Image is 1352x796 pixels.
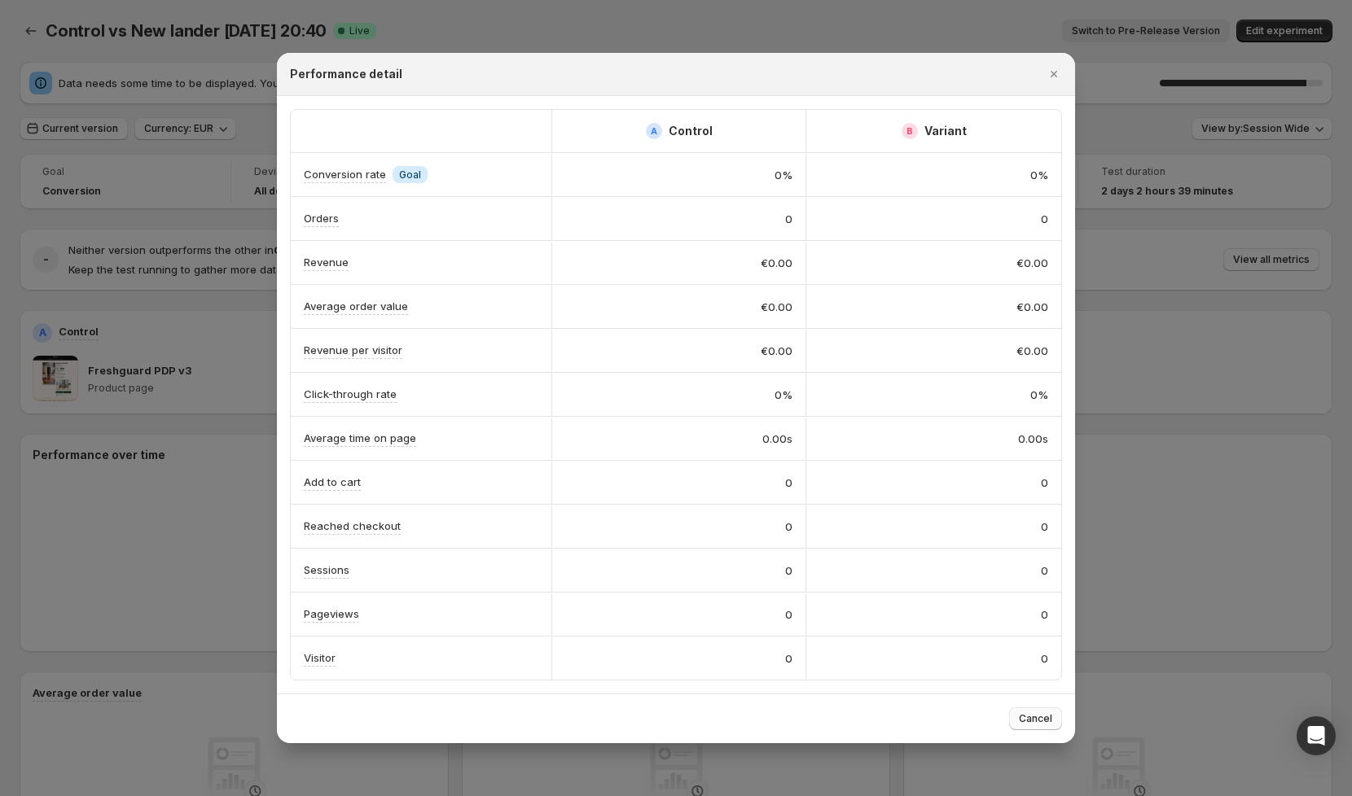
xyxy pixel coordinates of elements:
[1016,255,1048,271] span: €0.00
[761,255,792,271] span: €0.00
[1030,387,1048,403] span: 0%
[304,474,361,490] p: Add to cart
[775,167,792,183] span: 0%
[651,126,657,136] h2: A
[304,210,339,226] p: Orders
[1016,299,1048,315] span: €0.00
[762,431,792,447] span: 0.00s
[785,606,792,623] span: 0
[775,387,792,403] span: 0%
[304,386,397,402] p: Click-through rate
[304,606,359,622] p: Pageviews
[304,342,402,358] p: Revenue per visitor
[761,343,792,359] span: €0.00
[304,166,386,182] p: Conversion rate
[304,649,336,666] p: Visitor
[1041,562,1048,579] span: 0
[290,66,402,82] h2: Performance detail
[785,518,792,535] span: 0
[669,123,713,139] h2: Control
[1041,211,1048,227] span: 0
[399,168,421,182] span: Goal
[1297,716,1336,755] div: Open Intercom Messenger
[1030,167,1048,183] span: 0%
[785,650,792,667] span: 0
[906,126,913,136] h2: B
[785,475,792,491] span: 0
[304,562,349,578] p: Sessions
[761,299,792,315] span: €0.00
[785,562,792,579] span: 0
[304,254,349,270] p: Revenue
[304,298,408,314] p: Average order value
[1009,707,1062,730] button: Cancel
[304,430,416,446] p: Average time on page
[1016,343,1048,359] span: €0.00
[1041,650,1048,667] span: 0
[785,211,792,227] span: 0
[304,518,401,534] p: Reached checkout
[1019,712,1052,725] span: Cancel
[1018,431,1048,447] span: 0.00s
[1043,63,1065,85] button: Close
[1041,606,1048,623] span: 0
[1041,475,1048,491] span: 0
[1041,518,1048,535] span: 0
[924,123,967,139] h2: Variant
